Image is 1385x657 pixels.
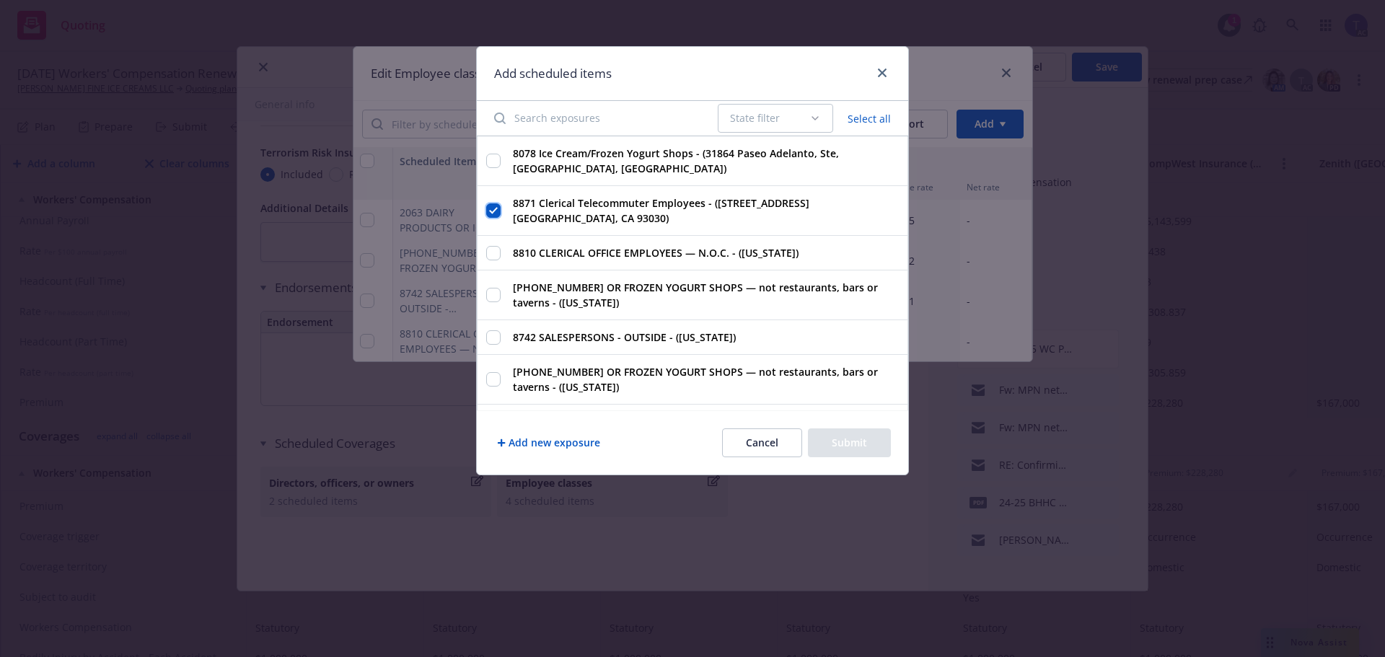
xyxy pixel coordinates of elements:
[494,428,603,457] button: Add new exposure
[722,428,802,457] button: Cancel
[513,246,799,260] strong: 8810 CLERICAL OFFICE EMPLOYEES — N.O.C. - ([US_STATE])
[513,330,736,344] strong: 8742 SALESPERSONS - OUTSIDE - ([US_STATE])
[513,196,809,225] strong: 8871 Clerical Telecommuter Employees - ([STREET_ADDRESS] [GEOGRAPHIC_DATA], CA 93030)
[874,64,891,81] a: close
[839,108,900,128] button: Select all
[513,146,839,175] strong: 8078 Ice Cream/Frozen Yogurt Shops - (31864 Paseo Adelanto, Ste, [GEOGRAPHIC_DATA], [GEOGRAPHIC_D...
[730,111,809,125] div: State filter
[485,104,709,133] input: Search exposures
[513,281,878,309] strong: [PHONE_NUMBER] OR FROZEN YOGURT SHOPS — not restaurants, bars or taverns - ([US_STATE])
[513,365,878,394] strong: [PHONE_NUMBER] OR FROZEN YOGURT SHOPS — not restaurants, bars or taverns - ([US_STATE])
[494,64,612,83] h1: Add scheduled items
